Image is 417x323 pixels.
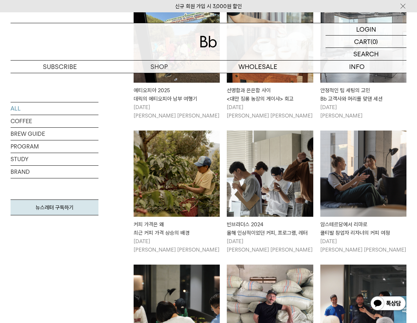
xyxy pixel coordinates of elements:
[227,220,313,237] div: 빈브라더스 2024 올해 인상적이었던 커피, 프로그램, 레터
[134,86,220,103] div: 에티오피아 2025 데릭의 에티오피아 남부 여행기
[320,220,406,237] div: 암스테르담에서 리마로 쿨티발 창업자 리자너의 커피 여정
[11,140,98,153] a: PROGRAM
[110,61,209,73] a: SHOP
[11,166,98,178] a: BRAND
[227,103,313,120] p: [DATE] [PERSON_NAME] [PERSON_NAME]
[326,36,406,48] a: CART (0)
[134,220,220,237] div: 커피 가격은 왜 최근 커피 가격 상승의 배경
[11,153,98,165] a: STUDY
[326,23,406,36] a: LOGIN
[11,61,110,73] a: SUBSCRIBE
[356,23,376,35] p: LOGIN
[200,36,217,47] img: 로고
[308,61,407,73] p: INFO
[353,48,379,60] p: SEARCH
[370,296,406,312] img: 카카오톡 채널 1:1 채팅 버튼
[320,237,406,254] p: [DATE] [PERSON_NAME] [PERSON_NAME]
[320,86,406,103] div: 안정적인 팀 세팅의 고민 Bb 고객사와 머리를 맞댄 세션
[134,237,220,254] p: [DATE] [PERSON_NAME] [PERSON_NAME]
[134,131,220,254] a: 커피 가격은 왜최근 커피 가격 상승의 배경 커피 가격은 왜최근 커피 가격 상승의 배경 [DATE][PERSON_NAME] [PERSON_NAME]
[227,131,313,217] img: 빈브라더스 2024올해 인상적이었던 커피, 프로그램, 레터
[208,61,308,73] p: WHOLESALE
[371,36,378,47] p: (0)
[175,3,242,9] a: 신규 회원 가입 시 3,000원 할인
[11,115,98,127] a: COFFEE
[227,131,313,254] a: 빈브라더스 2024올해 인상적이었던 커피, 프로그램, 레터 빈브라더스 2024올해 인상적이었던 커피, 프로그램, 레터 [DATE][PERSON_NAME] [PERSON_NAME]
[227,86,313,103] div: 선명함과 은은함 사이 <대만 징롱 농장의 게이샤> 회고
[227,237,313,254] p: [DATE] [PERSON_NAME] [PERSON_NAME]
[134,131,220,217] img: 커피 가격은 왜최근 커피 가격 상승의 배경
[11,128,98,140] a: BREW GUIDE
[134,103,220,120] p: [DATE] [PERSON_NAME] [PERSON_NAME]
[320,103,406,120] p: [DATE] [PERSON_NAME]
[320,131,406,217] img: 암스테르담에서 리마로쿨티발 창업자 리자너의 커피 여정
[320,131,406,254] a: 암스테르담에서 리마로쿨티발 창업자 리자너의 커피 여정 암스테르담에서 리마로쿨티발 창업자 리자너의 커피 여정 [DATE][PERSON_NAME] [PERSON_NAME]
[11,199,98,215] a: 뉴스레터 구독하기
[11,102,98,115] a: ALL
[354,36,371,47] p: CART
